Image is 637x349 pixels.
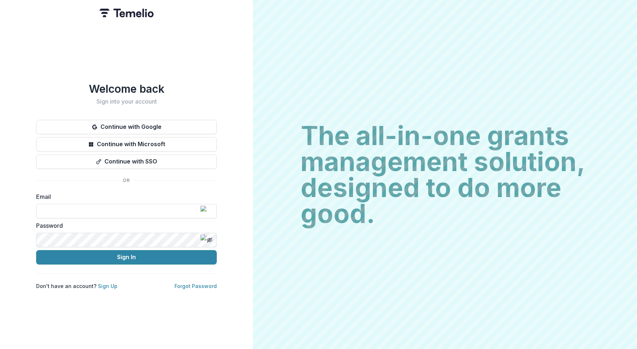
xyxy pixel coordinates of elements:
[99,9,154,17] img: Temelio
[36,82,217,95] h1: Welcome back
[36,221,212,230] label: Password
[175,283,217,289] a: Forgot Password
[36,137,217,152] button: Continue with Microsoft
[98,283,117,289] a: Sign Up
[36,98,217,105] h2: Sign into your account
[36,154,217,169] button: Continue with SSO
[36,282,117,290] p: Don't have an account?
[36,192,212,201] label: Email
[36,120,217,134] button: Continue with Google
[36,250,217,265] button: Sign In
[204,234,215,246] button: Toggle password visibility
